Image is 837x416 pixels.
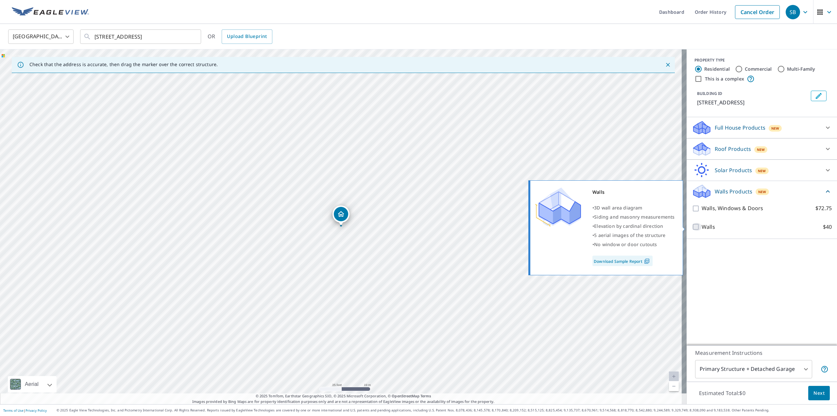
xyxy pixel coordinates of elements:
input: Search by address or latitude-longitude [94,27,188,46]
a: OpenStreetMap [392,393,419,398]
p: $72.75 [815,204,832,212]
div: Solar ProductsNew [692,162,832,178]
span: 3D wall area diagram [594,205,642,211]
a: Upload Blueprint [222,29,272,44]
div: • [592,203,675,212]
p: Walls [702,223,715,231]
div: Aerial [23,376,41,392]
a: Cancel Order [735,5,780,19]
p: Walls, Windows & Doors [702,204,763,212]
p: Check that the address is accurate, then drag the marker over the correct structure. [29,62,218,67]
p: Walls Products [715,188,752,195]
span: Elevation by cardinal direction [594,223,663,229]
a: Download Sample Report [592,256,653,266]
label: This is a complex [705,76,744,82]
span: Upload Blueprint [227,32,267,41]
span: New [771,126,779,131]
button: Edit building 1 [811,91,827,101]
p: Solar Products [715,166,752,174]
span: Your report will include the primary structure and a detached garage if one exists. [821,365,828,373]
img: Premium [535,188,581,227]
a: Privacy Policy [26,408,47,413]
span: © 2025 TomTom, Earthstar Geographics SIO, © 2025 Microsoft Corporation, © [256,393,431,399]
span: 5 aerial images of the structure [594,232,665,238]
a: Terms [420,393,431,398]
div: • [592,231,675,240]
div: Full House ProductsNew [692,120,832,136]
span: New [757,147,765,152]
p: | [3,408,47,412]
div: [GEOGRAPHIC_DATA] [8,27,74,46]
label: Multi-Family [787,66,815,72]
label: Commercial [745,66,772,72]
p: © 2025 Eagle View Technologies, Inc. and Pictometry International Corp. All Rights Reserved. Repo... [57,408,834,413]
img: Pdf Icon [642,258,651,264]
p: Full House Products [715,124,765,132]
div: Walls ProductsNew [692,184,832,199]
p: Roof Products [715,145,751,153]
div: Primary Structure + Detached Garage [695,360,812,378]
div: Dropped pin, building 1, Residential property, 14227 Piney River Rd Broomfield, CO 80023 [333,206,350,226]
span: Siding and masonry measurements [594,214,675,220]
button: Close [664,61,672,69]
p: BUILDING ID [697,91,722,96]
span: New [758,168,766,173]
div: PROPERTY TYPE [694,57,829,63]
div: OR [208,29,272,44]
p: Estimated Total: $0 [694,386,751,400]
p: [STREET_ADDRESS] [697,99,808,106]
div: • [592,222,675,231]
div: Aerial [8,376,57,392]
div: • [592,212,675,222]
div: Roof ProductsNew [692,141,832,157]
span: Next [813,389,825,397]
div: Walls [592,188,675,197]
button: Next [808,386,830,401]
span: New [758,189,766,194]
div: • [592,240,675,249]
p: Measurement Instructions [695,349,828,357]
div: SB [786,5,800,19]
img: EV Logo [12,7,89,17]
a: Current Level 20, Zoom Out [669,381,679,391]
label: Residential [704,66,730,72]
a: Terms of Use [3,408,24,413]
p: $40 [823,223,832,231]
a: Current Level 20, Zoom In Disabled [669,371,679,381]
span: No window or door cutouts [594,241,657,247]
